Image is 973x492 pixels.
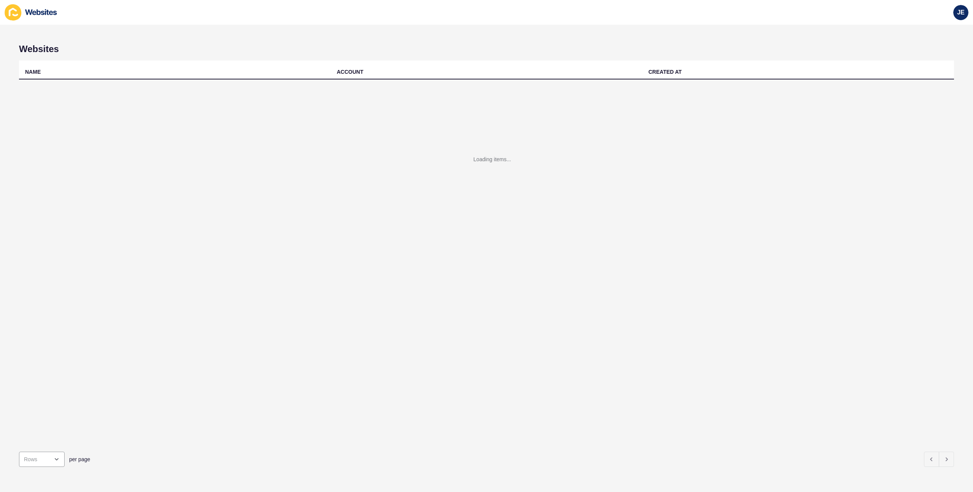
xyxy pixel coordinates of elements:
[69,455,90,463] span: per page
[474,156,511,163] div: Loading items...
[25,68,41,76] div: NAME
[648,68,682,76] div: CREATED AT
[19,452,65,467] div: open menu
[19,44,954,54] h1: Websites
[957,9,965,16] span: JE
[337,68,363,76] div: ACCOUNT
